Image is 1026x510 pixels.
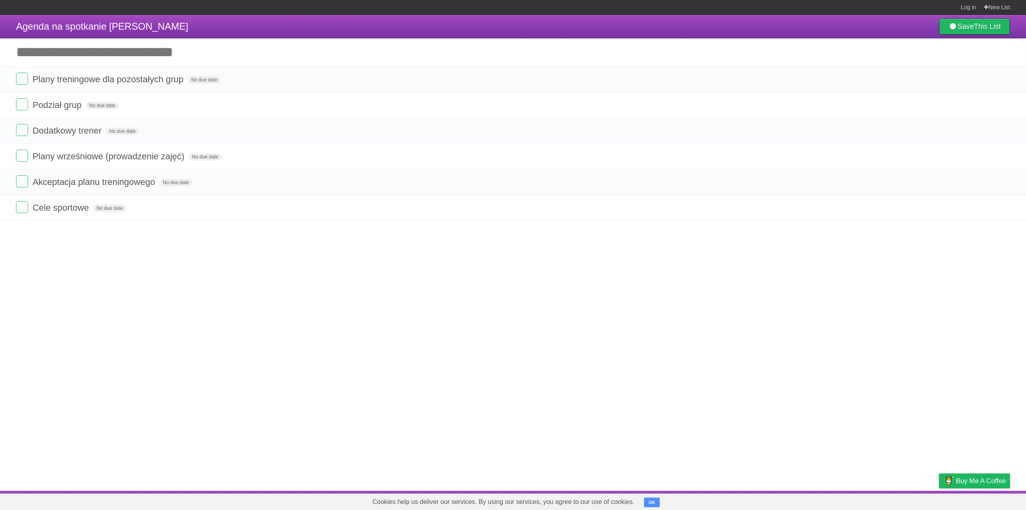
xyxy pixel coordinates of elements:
[106,128,139,135] span: No due date
[939,18,1010,35] a: SaveThis List
[86,102,119,109] span: No due date
[956,474,1006,488] span: Buy me a coffee
[32,126,103,136] span: Dodatkowy trener
[93,205,126,212] span: No due date
[364,494,642,510] span: Cookies help us deliver our services. By using our services, you agree to our use of cookies.
[16,21,188,32] span: Agenda na spotkanie [PERSON_NAME]
[32,203,91,213] span: Cele sportowe
[929,493,949,508] a: Privacy
[16,124,28,136] label: Done
[16,150,28,162] label: Done
[959,493,1010,508] a: Suggest a feature
[160,179,192,186] span: No due date
[32,177,157,187] span: Akceptacja planu treningowego
[16,98,28,110] label: Done
[644,498,660,507] button: OK
[16,73,28,85] label: Done
[901,493,919,508] a: Terms
[32,74,186,84] span: Plany treningowe dla pozostałych grup
[859,493,891,508] a: Developers
[974,22,1001,30] b: This List
[189,153,221,161] span: No due date
[32,151,186,161] span: Plany wrześniowe (prowadzenie zajęć)
[16,175,28,187] label: Done
[832,493,849,508] a: About
[939,473,1010,488] a: Buy me a coffee
[188,76,220,83] span: No due date
[943,474,954,488] img: Buy me a coffee
[16,201,28,213] label: Done
[32,100,83,110] span: Podział grup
